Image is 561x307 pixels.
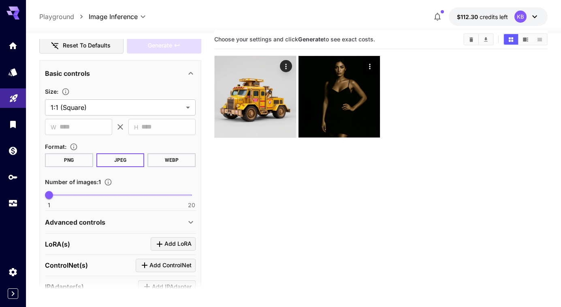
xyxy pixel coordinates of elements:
div: Advanced controls [45,213,196,232]
a: Playground [39,12,74,21]
div: Show images in grid viewShow images in video viewShow images in list view [503,33,548,45]
div: Usage [8,198,18,208]
div: Actions [364,60,376,72]
span: Size : [45,88,58,95]
button: Show images in grid view [504,34,518,45]
div: API Keys [8,172,18,182]
p: ControlNet(s) [45,260,88,270]
img: 9k= [215,56,296,137]
span: Choose your settings and click to see exact costs. [214,36,375,43]
button: Specify how many images to generate in a single request. Each image generation will be charged se... [101,178,115,186]
div: Home [8,41,18,51]
span: H [134,122,138,132]
div: Wallet [8,146,18,156]
div: Settings [8,267,18,277]
p: Advanced controls [45,217,105,227]
span: Format : [45,143,66,150]
span: 1:1 (Square) [51,103,183,112]
button: JPEG [96,153,145,167]
button: Click to add ControlNet [136,259,196,272]
div: Models [8,67,18,77]
div: $112.30021 [457,13,508,21]
span: W [51,122,56,132]
span: credits left [480,13,508,20]
div: Playground [9,90,19,101]
span: $112.30 [457,13,480,20]
p: LoRA(s) [45,239,70,249]
button: Click to add LoRA [151,237,196,251]
span: Add ControlNet [149,260,192,271]
nav: breadcrumb [39,12,89,21]
button: PNG [45,153,93,167]
div: Basic controls [45,64,196,83]
button: Reset to defaults [39,37,124,54]
img: Z [299,56,380,137]
span: Number of images : 1 [45,178,101,185]
div: Library [8,119,18,129]
button: Expand sidebar [8,288,18,299]
span: 20 [188,201,195,209]
div: Clear ImagesDownload All [463,33,494,45]
button: $112.30021KB [449,7,548,26]
b: Generate [298,36,324,43]
button: Show images in list view [533,34,547,45]
div: KB [514,11,527,23]
span: Image Inference [89,12,138,21]
p: Basic controls [45,69,90,78]
button: Clear Images [464,34,478,45]
span: Add LoRA [164,239,192,249]
span: 1 [48,201,50,209]
button: Adjust the dimensions of the generated image by specifying its width and height in pixels, or sel... [58,88,73,96]
button: WEBP [147,153,196,167]
div: Actions [280,60,292,72]
button: Download All [479,34,493,45]
button: Choose the file format for the output image. [66,143,81,151]
button: Show images in video view [518,34,533,45]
